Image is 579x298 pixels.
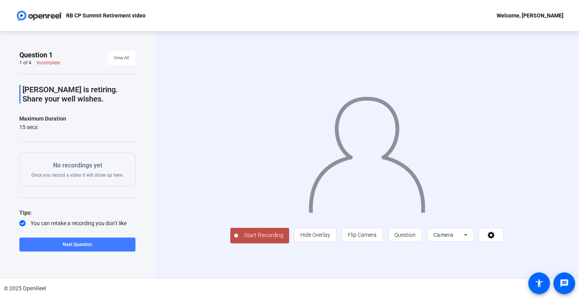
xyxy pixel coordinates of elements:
[19,60,31,66] div: 1 of 4
[19,238,135,251] button: Next Question
[19,123,66,131] div: 15 secs
[108,51,135,65] button: View All
[114,52,129,64] span: View All
[560,279,569,288] mat-icon: message
[19,50,53,60] span: Question 1
[63,242,92,247] span: Next Question
[37,60,60,66] div: Incomplete
[66,11,146,20] p: RB CP Summit Retirement video
[22,85,135,103] p: [PERSON_NAME] is retiring. Share your well wishes.
[4,284,46,293] div: © 2025 OpenReel
[348,232,377,238] span: Flip Camera
[15,8,62,23] img: OpenReel logo
[388,228,422,242] button: Question
[433,232,454,238] span: Camera
[294,228,336,242] button: Hide Overlay
[308,90,426,213] img: overlay
[300,232,330,238] span: Hide Overlay
[19,114,66,123] div: Maximum Duration
[497,11,564,20] div: Welcome, [PERSON_NAME]
[19,219,135,227] div: You can retake a recording you don’t like
[31,161,123,178] div: Once you record a video it will show up here.
[230,228,289,243] button: Start Recording
[31,161,123,170] p: No recordings yet
[238,231,289,240] span: Start Recording
[394,232,416,238] span: Question
[19,208,135,217] div: Tips:
[342,228,383,242] button: Flip Camera
[534,279,544,288] mat-icon: accessibility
